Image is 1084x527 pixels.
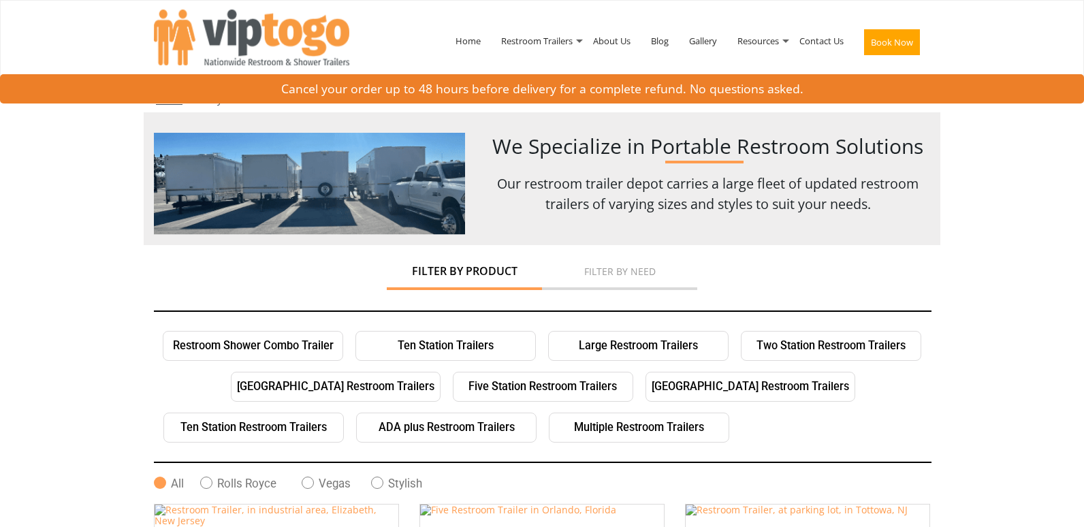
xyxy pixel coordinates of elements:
[789,5,854,76] a: Contact Us
[864,29,920,55] button: Book Now
[741,331,921,361] a: Two Station Restroom Trailers
[200,477,301,490] label: Rolls Royce
[355,331,536,361] a: Ten Station Trailers
[542,259,697,277] a: Filter by Need
[854,5,930,84] a: Book Now
[156,93,182,106] a: Home
[231,372,441,402] a: [GEOGRAPHIC_DATA] Restroom Trailers
[583,5,641,76] a: About Us
[486,174,931,214] p: Our restroom trailer depot carries a large fleet of updated restroom trailers of varying sizes an...
[154,133,466,235] img: trailer-images.png
[302,477,372,490] label: Vegas
[679,5,727,76] a: Gallery
[387,259,542,277] a: Filter by Product
[491,5,583,76] a: Restroom Trailers
[727,5,789,76] a: Resources
[453,372,633,402] a: Five Station Restroom Trailers
[371,477,449,490] label: Stylish
[486,133,931,160] h1: We Specialize in Portable Restroom Solutions
[356,413,537,443] a: ADA plus Restroom Trailers
[645,372,855,402] a: [GEOGRAPHIC_DATA] Restroom Trailers
[549,413,729,443] a: Multiple Restroom Trailers
[641,5,679,76] a: Blog
[163,331,343,361] a: Restroom Shower Combo Trailer
[154,477,200,490] label: All
[154,10,349,65] img: VIPTOGO
[445,5,491,76] a: Home
[548,331,729,361] a: Large Restroom Trailers
[163,413,344,443] a: Ten Station Restroom Trailers
[190,93,222,106] a: Gallery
